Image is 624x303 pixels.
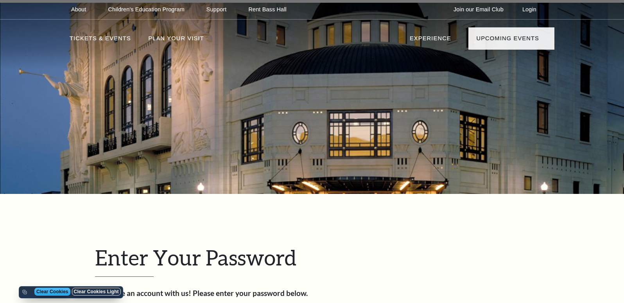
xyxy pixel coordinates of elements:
[108,6,184,13] p: Children's Education Program
[193,289,308,298] strong: Please enter your password below.
[95,245,296,270] span: Enter Your Password
[476,34,539,48] p: Upcoming Events
[95,289,191,298] strong: You have an account with us!
[70,34,131,48] p: Tickets & Events
[71,6,86,13] p: About
[206,6,227,13] p: Support
[148,34,204,48] p: Plan Your Visit
[248,6,287,13] p: Rent Bass Hall
[410,34,451,48] p: Experience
